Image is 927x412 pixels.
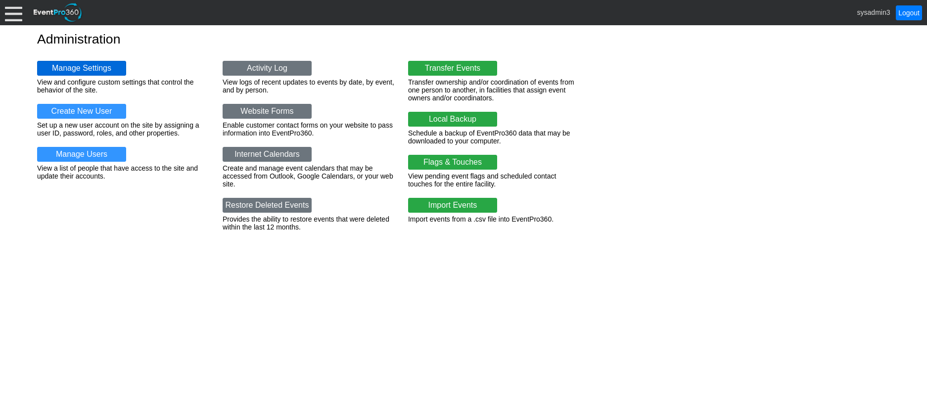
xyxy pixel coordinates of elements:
a: Transfer Events [408,61,497,76]
a: Flags & Touches [408,155,497,170]
div: Transfer ownership and/or coordination of events from one person to another, in facilities that a... [408,78,581,102]
img: EventPro360 [32,1,84,24]
div: Set up a new user account on the site by assigning a user ID, password, roles, and other properties. [37,121,210,137]
a: Local Backup [408,112,497,127]
a: Activity Log [223,61,312,76]
div: View and configure custom settings that control the behavior of the site. [37,78,210,94]
div: View a list of people that have access to the site and update their accounts. [37,164,210,180]
a: Manage Settings [37,61,126,76]
a: Create New User [37,104,126,119]
a: Logout [896,5,922,20]
div: Menu: Click or 'Crtl+M' to toggle menu open/close [5,4,22,21]
div: View pending event flags and scheduled contact touches for the entire facility. [408,172,581,188]
div: Enable customer contact forms on your website to pass information into EventPro360. [223,121,396,137]
div: Create and manage event calendars that may be accessed from Outlook, Google Calendars, or your we... [223,164,396,188]
div: Import events from a .csv file into EventPro360. [408,215,581,223]
a: Website Forms [223,104,312,119]
a: Import Events [408,198,497,213]
div: Schedule a backup of EventPro360 data that may be downloaded to your computer. [408,129,581,145]
div: View logs of recent updates to events by date, by event, and by person. [223,78,396,94]
div: Provides the ability to restore events that were deleted within the last 12 months. [223,215,396,231]
span: sysadmin3 [857,8,890,16]
a: Manage Users [37,147,126,162]
a: Restore Deleted Events [223,198,312,213]
a: Internet Calendars [223,147,312,162]
h1: Administration [37,33,890,46]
